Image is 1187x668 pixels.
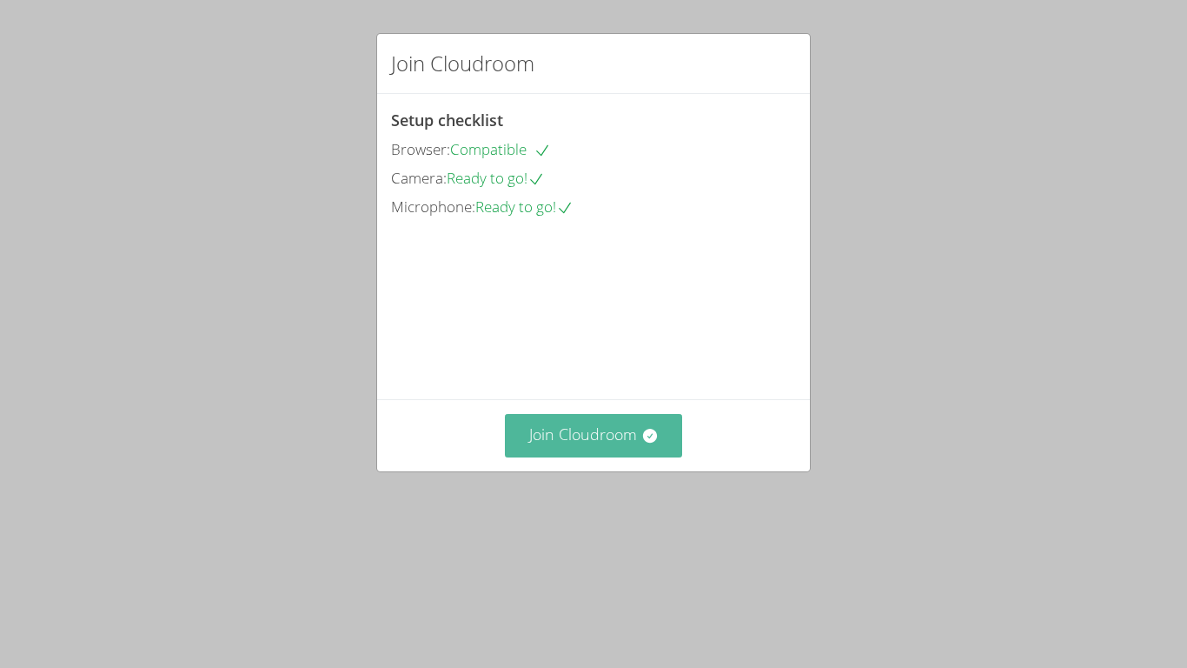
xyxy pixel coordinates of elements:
span: Ready to go! [447,168,545,188]
span: Camera: [391,168,447,188]
h2: Join Cloudroom [391,48,534,79]
span: Browser: [391,139,450,159]
span: Microphone: [391,197,475,217]
button: Join Cloudroom [505,414,683,457]
span: Setup checklist [391,110,503,130]
span: Compatible [450,139,551,159]
span: Ready to go! [475,197,574,217]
